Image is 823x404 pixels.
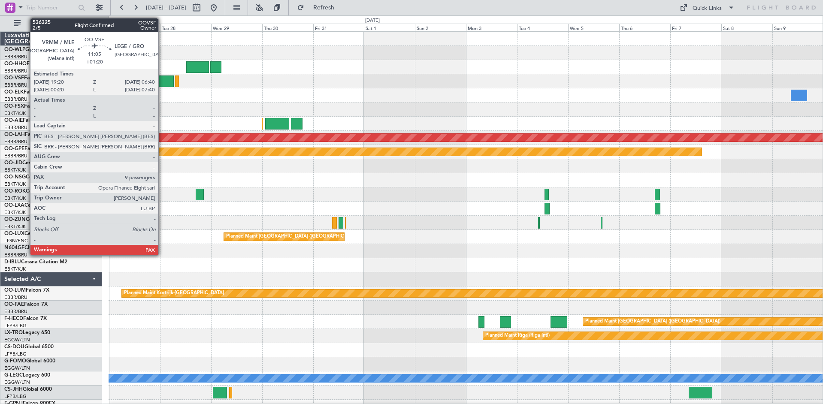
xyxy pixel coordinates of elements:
a: OO-NSGCessna Citation CJ4 [4,175,73,180]
span: N604GF [4,245,24,250]
a: EGGW/LTN [4,365,30,371]
a: EGGW/LTN [4,337,30,343]
div: Thu 6 [619,24,670,31]
span: OO-ELK [4,90,24,95]
div: Fri 7 [670,24,721,31]
div: Planned Maint [GEOGRAPHIC_DATA] ([GEOGRAPHIC_DATA]) [585,315,720,328]
span: Refresh [306,5,342,11]
a: EBBR/BRU [4,139,27,145]
a: OO-VSFFalcon 8X [4,75,48,81]
button: Refresh [293,1,345,15]
a: EBBR/BRU [4,252,27,258]
div: Mon 3 [466,24,517,31]
div: [DATE] [110,17,125,24]
div: Tue 4 [517,24,568,31]
span: F-HECD [4,316,23,321]
a: G-FOMOGlobal 6000 [4,359,55,364]
div: Quick Links [693,4,722,13]
div: Sat 8 [721,24,772,31]
a: D-IBLUCessna Citation M2 [4,259,67,265]
a: OO-GPEFalcon 900EX EASy II [4,146,76,151]
a: EBKT/KJK [4,223,26,230]
a: OO-AIEFalcon 7X [4,118,46,123]
span: OO-AIE [4,118,23,123]
input: Trip Number [26,1,76,14]
span: OO-LXA [4,203,24,208]
span: G-FOMO [4,359,26,364]
span: LX-TRO [4,330,23,335]
a: LX-TROLegacy 650 [4,330,50,335]
div: Planned Maint Kortrijk-[GEOGRAPHIC_DATA] [124,287,224,300]
span: OO-GPE [4,146,24,151]
a: EBBR/BRU [4,124,27,131]
div: Fri 31 [313,24,364,31]
a: OO-WLPGlobal 5500 [4,47,54,52]
span: D-IBLU [4,259,21,265]
span: OO-FSX [4,104,24,109]
a: EBKT/KJK [4,167,26,173]
div: Wed 29 [211,24,262,31]
div: Sun 2 [415,24,466,31]
a: LFSN/ENC [4,238,28,244]
a: OO-JIDCessna CJ1 525 [4,160,60,166]
span: CS-JHH [4,387,23,392]
a: N604GFChallenger 604 [4,245,61,250]
a: EBBR/BRU [4,54,27,60]
span: OO-VSF [4,75,24,81]
a: EBBR/BRU [4,82,27,88]
div: Planned Maint [GEOGRAPHIC_DATA] ([GEOGRAPHIC_DATA]) [226,230,361,243]
span: OO-FAE [4,302,24,307]
a: OO-LXACessna Citation CJ4 [4,203,72,208]
div: Thu 30 [262,24,313,31]
a: OO-FAEFalcon 7X [4,302,48,307]
span: OO-WLP [4,47,25,52]
a: EBKT/KJK [4,181,26,187]
span: OO-JID [4,160,22,166]
a: LFPB/LBG [4,351,27,357]
a: OO-LAHFalcon 7X [4,132,48,137]
a: OO-LUMFalcon 7X [4,288,49,293]
span: OO-ROK [4,189,26,194]
a: EBBR/BRU [4,294,27,301]
a: G-LEGCLegacy 600 [4,373,50,378]
a: EBBR/BRU [4,96,27,103]
span: OO-LUX [4,231,24,236]
div: Wed 5 [568,24,619,31]
a: LFPB/LBG [4,323,27,329]
a: EBKT/KJK [4,195,26,202]
a: OO-ELKFalcon 8X [4,90,47,95]
span: G-LEGC [4,373,23,378]
a: EGGW/LTN [4,379,30,386]
a: CS-DOUGlobal 6500 [4,344,54,350]
div: Tue 28 [160,24,211,31]
span: OO-LAH [4,132,25,137]
a: OO-HHOFalcon 8X [4,61,50,66]
span: CS-DOU [4,344,24,350]
a: EBBR/BRU [4,68,27,74]
a: EBKT/KJK [4,266,26,272]
a: EBKT/KJK [4,209,26,216]
div: Planned Maint Riga (Riga Intl) [485,329,550,342]
a: LFPB/LBG [4,393,27,400]
a: F-HECDFalcon 7X [4,316,47,321]
a: OO-ROKCessna Citation CJ4 [4,189,73,194]
a: CS-JHHGlobal 6000 [4,387,52,392]
a: EBBR/BRU [4,153,27,159]
div: Sat 1 [364,24,415,31]
span: OO-LUM [4,288,26,293]
button: Quick Links [675,1,739,15]
button: All Aircraft [9,17,93,30]
span: OO-HHO [4,61,27,66]
a: EBBR/BRU [4,308,27,315]
div: Mon 27 [109,24,160,31]
a: OO-ZUNCessna Citation CJ4 [4,217,73,222]
span: OO-ZUN [4,217,26,222]
span: [DATE] - [DATE] [146,4,186,12]
a: OO-FSXFalcon 7X [4,104,48,109]
span: OO-NSG [4,175,26,180]
span: All Aircraft [22,21,91,27]
a: EBKT/KJK [4,110,26,117]
a: OO-LUXCessna Citation CJ4 [4,231,72,236]
div: [DATE] [365,17,380,24]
